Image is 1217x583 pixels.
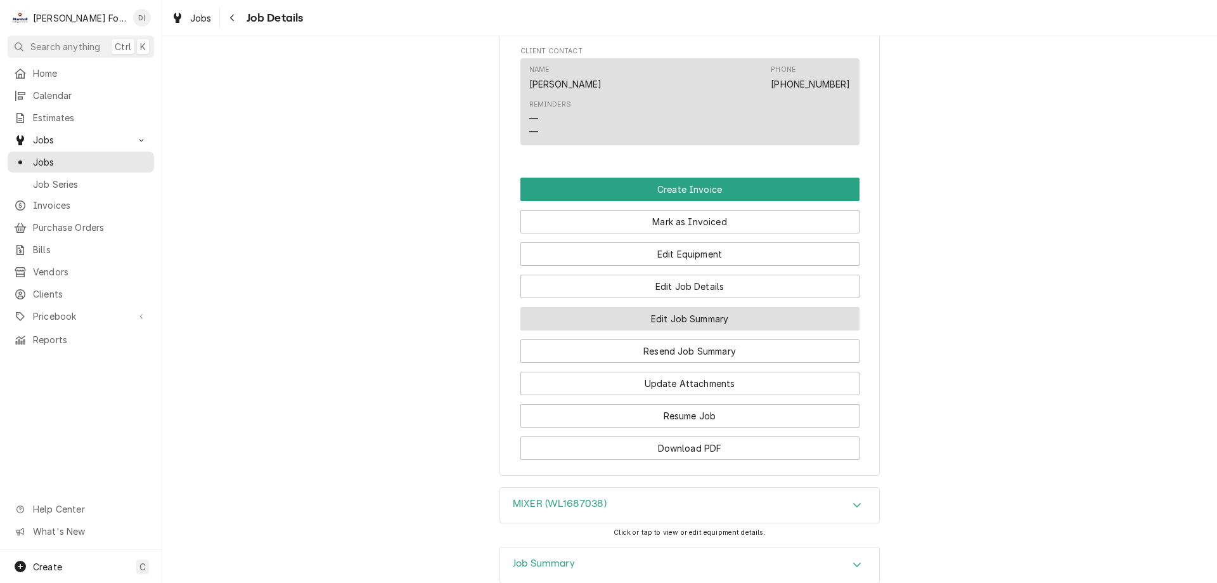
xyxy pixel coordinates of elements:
div: Button Group Row [520,331,860,363]
a: Home [8,63,154,84]
span: Calendar [33,89,148,102]
div: Name [529,65,550,75]
span: Pricebook [33,310,129,323]
button: Resume Job [520,404,860,428]
div: Button Group Row [520,178,860,201]
span: Jobs [33,155,148,169]
div: Client Contact [520,46,860,151]
a: Go to What's New [8,521,154,542]
a: Purchase Orders [8,217,154,238]
span: Help Center [33,502,146,516]
div: Button Group Row [520,233,860,266]
a: [PHONE_NUMBER] [771,79,850,89]
button: Edit Job Details [520,275,860,298]
span: Reports [33,333,148,346]
span: What's New [33,525,146,538]
div: Button Group Row [520,298,860,331]
span: Purchase Orders [33,221,148,234]
div: Reminders [529,100,571,138]
div: [PERSON_NAME] [529,77,602,91]
button: Accordion Details Expand Trigger [500,547,879,583]
a: Bills [8,239,154,260]
div: M [11,9,29,27]
span: Ctrl [115,40,131,53]
div: Button Group Row [520,266,860,298]
button: Resend Job Summary [520,339,860,363]
span: Click or tap to view or edit equipment details. [614,528,766,537]
div: [PERSON_NAME] Food Equipment Service [33,11,126,25]
div: Button Group Row [520,363,860,395]
div: Contact [520,58,860,145]
button: Accordion Details Expand Trigger [500,488,879,523]
div: Phone [771,65,795,75]
a: Reports [8,329,154,350]
span: Client Contact [520,46,860,56]
div: Client Contact List [520,58,860,151]
div: D( [133,9,151,27]
button: Download PDF [520,436,860,460]
h3: Job Summary [513,558,575,570]
button: Edit Job Summary [520,307,860,331]
a: Estimates [8,107,154,128]
a: Clients [8,284,154,305]
span: Home [33,67,148,80]
button: Mark as Invoiced [520,210,860,233]
div: Button Group Row [520,428,860,460]
div: MIXER (WL1687038) [499,487,880,524]
span: Estimates [33,111,148,124]
div: Accordion Header [500,547,879,583]
span: C [139,560,146,573]
div: Button Group Row [520,201,860,233]
a: Calendar [8,85,154,106]
a: Invoices [8,195,154,216]
div: Phone [771,65,850,90]
span: Search anything [30,40,100,53]
a: Jobs [166,8,217,29]
div: — [529,125,538,138]
a: Job Series [8,174,154,195]
button: Search anythingCtrlK [8,36,154,58]
div: Derek Testa (81)'s Avatar [133,9,151,27]
span: Clients [33,287,148,301]
span: Job Series [33,178,148,191]
span: Job Details [243,10,304,27]
button: Update Attachments [520,372,860,395]
div: — [529,112,538,125]
div: Button Group [520,178,860,460]
div: Button Group Row [520,395,860,428]
button: Edit Equipment [520,242,860,266]
button: Navigate back [222,8,243,28]
a: Go to Jobs [8,129,154,150]
div: Name [529,65,602,90]
a: Go to Help Center [8,499,154,520]
span: K [140,40,146,53]
span: Vendors [33,265,148,278]
a: Jobs [8,152,154,173]
span: Bills [33,243,148,256]
h3: MIXER (WL1687038) [513,498,607,510]
span: Jobs [190,11,212,25]
div: Accordion Header [500,488,879,523]
div: Reminders [529,100,571,110]
div: Marshall Food Equipment Service's Avatar [11,9,29,27]
span: Invoices [33,199,148,212]
span: Create [33,561,62,572]
button: Create Invoice [520,178,860,201]
a: Vendors [8,261,154,282]
a: Go to Pricebook [8,306,154,327]
span: Jobs [33,133,129,147]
